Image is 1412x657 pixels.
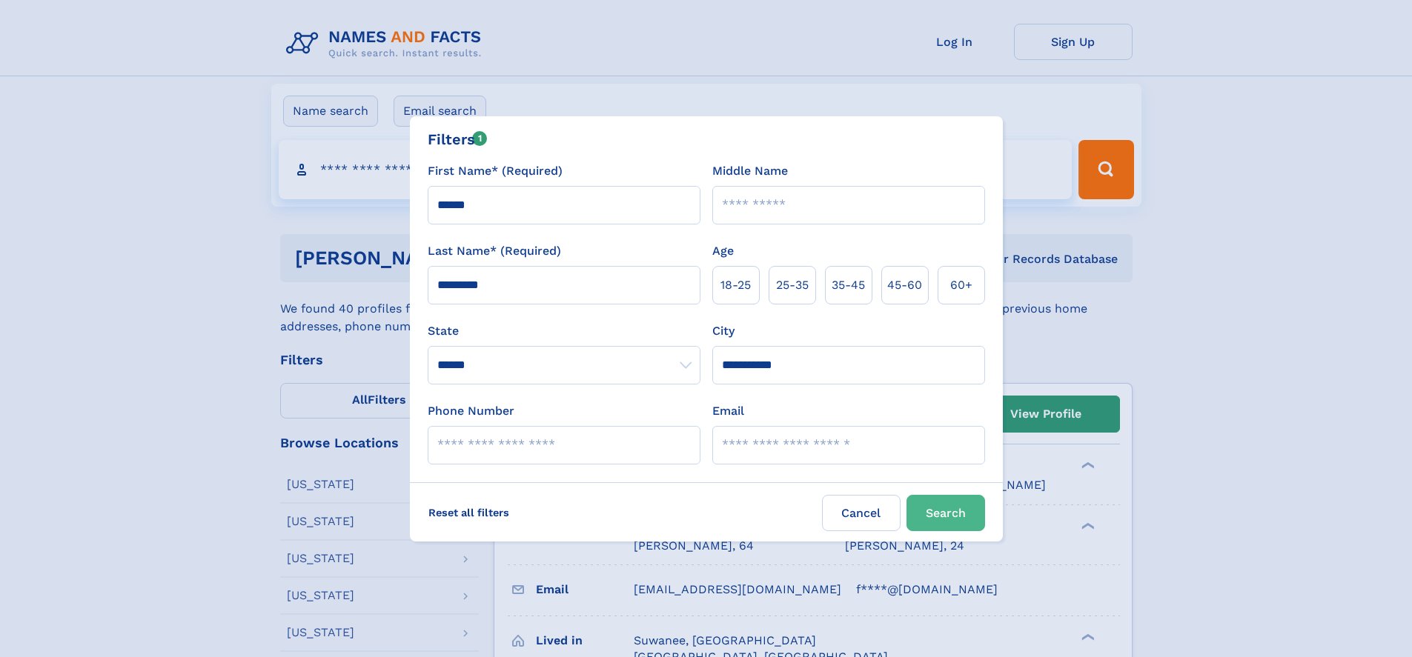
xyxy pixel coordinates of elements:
[419,495,519,530] label: Reset all filters
[832,276,865,294] span: 35‑45
[712,162,788,180] label: Middle Name
[712,322,735,340] label: City
[776,276,809,294] span: 25‑35
[428,322,700,340] label: State
[822,495,901,531] label: Cancel
[720,276,751,294] span: 18‑25
[428,162,563,180] label: First Name* (Required)
[712,242,734,260] label: Age
[428,402,514,420] label: Phone Number
[950,276,972,294] span: 60+
[887,276,922,294] span: 45‑60
[428,242,561,260] label: Last Name* (Required)
[712,402,744,420] label: Email
[428,128,488,150] div: Filters
[906,495,985,531] button: Search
